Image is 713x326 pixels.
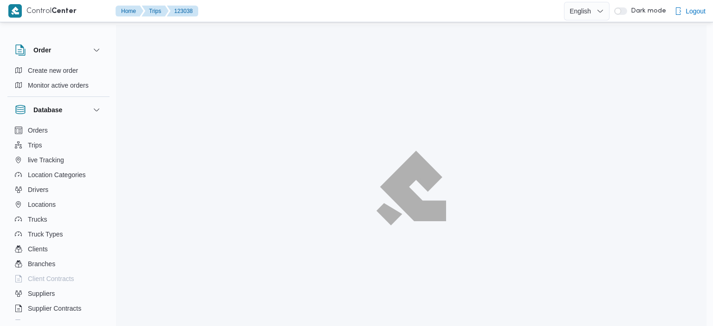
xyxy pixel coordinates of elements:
span: Clients [28,243,48,255]
button: Database [15,104,102,115]
span: Monitor active orders [28,80,89,91]
h3: Database [33,104,62,115]
span: Supplier Contracts [28,303,81,314]
button: Trucks [11,212,106,227]
button: Create new order [11,63,106,78]
span: Orders [28,125,48,136]
span: Locations [28,199,56,210]
button: Branches [11,256,106,271]
span: Location Categories [28,169,86,180]
button: Monitor active orders [11,78,106,93]
button: Drivers [11,182,106,197]
button: Locations [11,197,106,212]
span: Suppliers [28,288,55,299]
h3: Order [33,45,51,56]
img: X8yXhbKr1z7QwAAAABJRU5ErkJggg== [8,4,22,18]
button: live Tracking [11,153,106,167]
button: Clients [11,242,106,256]
span: Truck Types [28,229,63,240]
span: Drivers [28,184,48,195]
button: Orders [11,123,106,138]
span: Trucks [28,214,47,225]
span: Trips [28,140,42,151]
button: Order [15,45,102,56]
button: Suppliers [11,286,106,301]
button: Supplier Contracts [11,301,106,316]
div: Database [7,123,110,324]
button: Location Categories [11,167,106,182]
button: Client Contracts [11,271,106,286]
span: Client Contracts [28,273,74,284]
span: live Tracking [28,154,64,166]
span: Logout [686,6,706,17]
button: Logout [671,2,709,20]
button: Trips [142,6,169,17]
span: Branches [28,258,55,269]
button: Home [116,6,143,17]
button: 123038 [167,6,198,17]
div: Order [7,63,110,96]
b: Center [52,8,77,15]
span: Create new order [28,65,78,76]
span: Dark mode [627,7,666,15]
button: Trips [11,138,106,153]
button: Truck Types [11,227,106,242]
img: ILLA Logo [382,156,441,219]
